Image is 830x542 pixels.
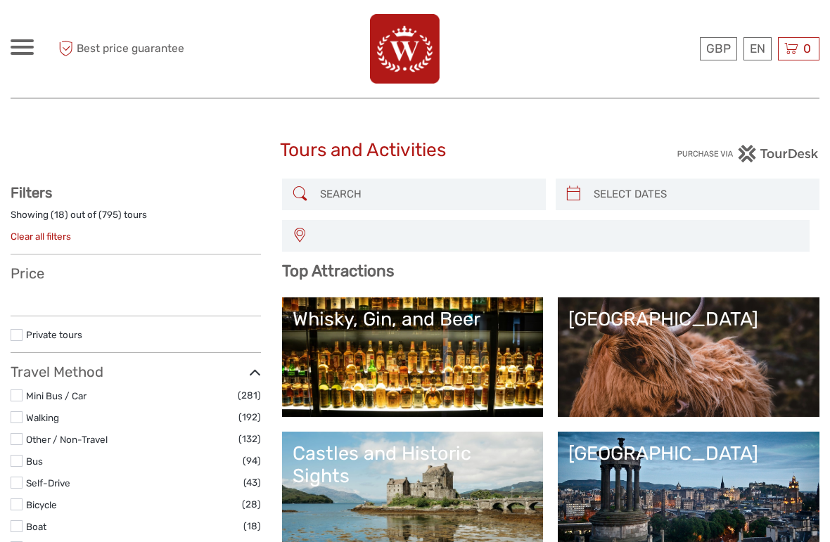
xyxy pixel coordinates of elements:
[11,184,52,201] strong: Filters
[293,308,533,330] div: Whisky, Gin, and Beer
[11,231,71,242] a: Clear all filters
[26,412,59,423] a: Walking
[243,453,261,469] span: (94)
[568,442,809,465] div: [GEOGRAPHIC_DATA]
[238,409,261,425] span: (192)
[801,41,813,56] span: 0
[293,442,533,541] a: Castles and Historic Sights
[282,262,394,280] b: Top Attractions
[243,518,261,534] span: (18)
[26,456,43,467] a: Bus
[588,182,812,207] input: SELECT DATES
[677,145,819,162] img: PurchaseViaTourDesk.png
[102,208,118,221] label: 795
[242,496,261,512] span: (28)
[54,208,65,221] label: 18
[238,387,261,404] span: (281)
[26,499,57,510] a: Bicycle
[26,477,70,489] a: Self-Drive
[743,37,772,60] div: EN
[293,442,533,488] div: Castles and Historic Sights
[11,363,261,380] h3: Travel Method
[238,431,261,447] span: (132)
[26,521,46,532] a: Boat
[370,14,440,84] img: 742-83ef3242-0fcf-4e4b-9c00-44b4ddc54f43_logo_big.png
[26,434,108,445] a: Other / Non-Travel
[55,37,213,60] span: Best price guarantee
[11,208,261,230] div: Showing ( ) out of ( ) tours
[26,390,87,401] a: Mini Bus / Car
[314,182,539,207] input: SEARCH
[568,308,809,406] a: [GEOGRAPHIC_DATA]
[243,475,261,491] span: (43)
[706,41,731,56] span: GBP
[293,308,533,406] a: Whisky, Gin, and Beer
[280,139,549,162] h1: Tours and Activities
[26,329,82,340] a: Private tours
[568,308,809,330] div: [GEOGRAPHIC_DATA]
[568,442,809,541] a: [GEOGRAPHIC_DATA]
[11,265,261,282] h3: Price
